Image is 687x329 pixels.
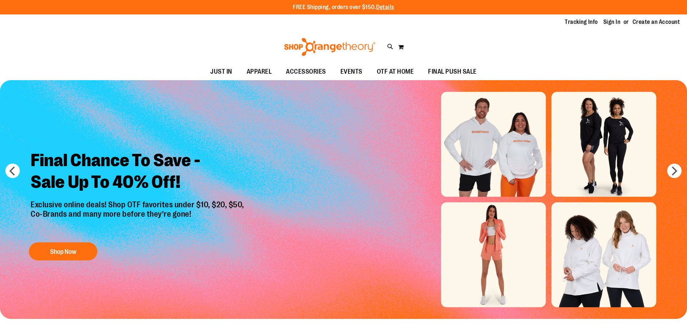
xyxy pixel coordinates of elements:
a: ACCESSORIES [279,64,333,80]
span: FINAL PUSH SALE [428,64,477,80]
span: ACCESSORIES [286,64,326,80]
h2: Final Chance To Save - Sale Up To 40% Off! [25,144,251,200]
button: Shop Now [29,242,97,260]
span: APPAREL [247,64,272,80]
span: OTF AT HOME [377,64,414,80]
a: FINAL PUSH SALE [421,64,484,80]
span: JUST IN [210,64,232,80]
span: EVENTS [340,64,362,80]
a: Sign In [603,18,621,26]
p: FREE Shipping, orders over $150. [293,3,394,12]
a: Create an Account [633,18,680,26]
button: prev [5,164,20,178]
a: OTF AT HOME [370,64,421,80]
a: Details [376,4,394,10]
a: Final Chance To Save -Sale Up To 40% Off! Exclusive online deals! Shop OTF favorites under $10, $... [25,144,251,264]
button: next [667,164,682,178]
a: Tracking Info [565,18,598,26]
a: EVENTS [333,64,370,80]
p: Exclusive online deals! Shop OTF favorites under $10, $20, $50, Co-Brands and many more before th... [25,200,251,235]
a: JUST IN [203,64,239,80]
img: Shop Orangetheory [283,38,376,56]
a: APPAREL [239,64,279,80]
